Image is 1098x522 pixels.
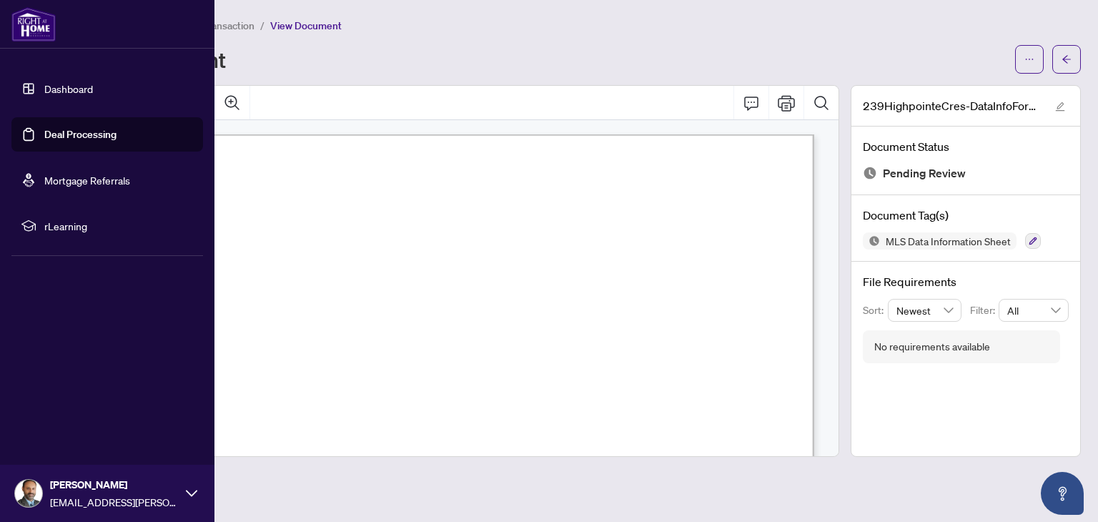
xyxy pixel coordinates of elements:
span: Pending Review [883,164,966,183]
a: Dashboard [44,82,93,95]
p: Sort: [863,302,888,318]
span: View Transaction [178,19,254,32]
img: logo [11,7,56,41]
p: Filter: [970,302,999,318]
span: 239HighpointeCres-DataInfoForm.pdf [863,97,1042,114]
span: rLearning [44,218,193,234]
span: View Document [270,19,342,32]
li: / [260,17,264,34]
a: Mortgage Referrals [44,174,130,187]
img: Document Status [863,166,877,180]
h4: Document Status [863,138,1069,155]
span: All [1007,300,1060,321]
span: [EMAIL_ADDRESS][PERSON_NAME][DOMAIN_NAME] [50,494,179,510]
span: Newest [896,300,954,321]
div: No requirements available [874,339,990,355]
span: edit [1055,102,1065,112]
span: MLS Data Information Sheet [880,236,1017,246]
button: Open asap [1041,472,1084,515]
span: [PERSON_NAME] [50,477,179,493]
span: ellipsis [1024,54,1034,64]
h4: Document Tag(s) [863,207,1069,224]
img: Profile Icon [15,480,42,507]
span: arrow-left [1062,54,1072,64]
h4: File Requirements [863,273,1069,290]
a: Deal Processing [44,128,117,141]
img: Status Icon [863,232,880,250]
